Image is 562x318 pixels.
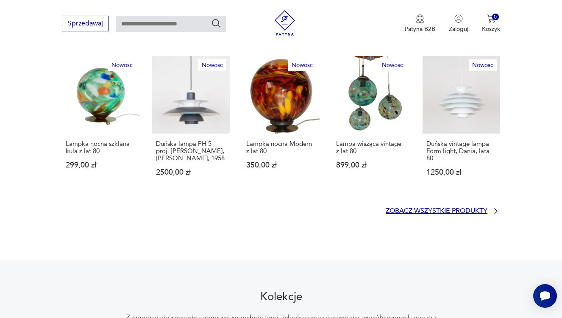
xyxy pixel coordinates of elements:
p: Patyna B2B [405,25,435,33]
img: Patyna - sklep z meblami i dekoracjami vintage [272,10,298,36]
a: NowośćDuńska lampa PH 5 proj. Poul Henningsen, Louis Poulsen, 1958Duńska lampa PH 5 proj. [PERSON... [152,56,230,192]
a: NowośćLampka nocna Modern z lat 80Lampka nocna Modern z lat 80350,00 zł [242,56,320,192]
p: Duńska vintage lampa Form light, Dania, lata 80 [426,140,496,162]
p: Zaloguj [449,25,468,33]
button: Patyna B2B [405,14,435,33]
button: Szukaj [211,18,221,28]
p: Zobacz wszystkie produkty [386,208,487,214]
p: 1250,00 zł [426,169,496,176]
h2: Kolekcje [260,292,302,302]
p: 350,00 zł [246,162,316,169]
p: Lampka nocna szklana kula z lat 80 [66,140,136,155]
button: 0Koszyk [482,14,500,33]
iframe: Smartsupp widget button [533,284,557,308]
img: Ikona medalu [416,14,424,24]
a: NowośćLampa wisząca vintage z lat 80Lampa wisząca vintage z lat 80899,00 zł [332,56,410,192]
img: Ikonka użytkownika [454,14,463,23]
p: 299,00 zł [66,162,136,169]
a: NowośćLampka nocna szklana kula z lat 80Lampka nocna szklana kula z lat 80299,00 zł [62,56,139,192]
img: Ikona koszyka [487,14,495,23]
p: 899,00 zł [336,162,406,169]
div: 0 [492,14,499,21]
button: Zaloguj [449,14,468,33]
p: Duńska lampa PH 5 proj. [PERSON_NAME], [PERSON_NAME], 1958 [156,140,226,162]
a: Ikona medaluPatyna B2B [405,14,435,33]
a: NowośćDuńska vintage lampa Form light, Dania, lata 80Duńska vintage lampa Form light, Dania, lata... [423,56,500,192]
a: Zobacz wszystkie produkty [386,207,500,215]
p: Lampka nocna Modern z lat 80 [246,140,316,155]
p: 2500,00 zł [156,169,226,176]
a: Sprzedawaj [62,21,109,27]
p: Lampa wisząca vintage z lat 80 [336,140,406,155]
button: Sprzedawaj [62,16,109,31]
p: Koszyk [482,25,500,33]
